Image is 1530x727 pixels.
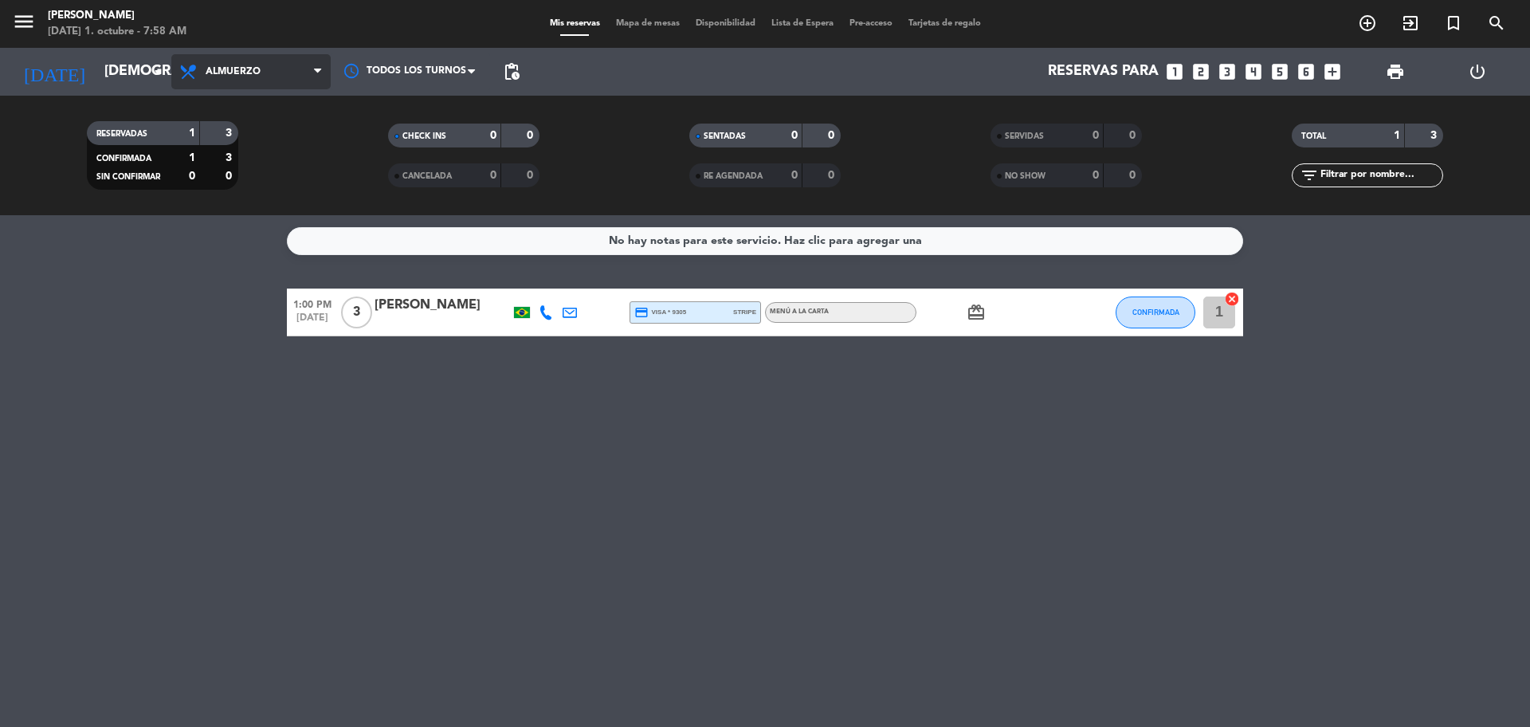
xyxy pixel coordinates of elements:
img: close.png [1226,293,1239,306]
strong: 0 [189,171,195,182]
input: Filtrar por nombre... [1319,167,1442,184]
i: filter_list [1300,166,1319,185]
div: [PERSON_NAME] [375,295,510,316]
span: RE AGENDADA [704,172,763,180]
button: CONFIRMADA [1116,297,1195,328]
span: visa * 9305 [634,305,686,320]
i: power_settings_new [1468,62,1487,81]
i: menu [12,10,36,33]
strong: 1 [189,128,195,139]
i: card_giftcard [967,303,986,322]
strong: 0 [1093,130,1099,141]
span: RESERVADAS [96,130,147,138]
div: No hay notas para este servicio. Haz clic para agregar una [609,232,922,250]
strong: 0 [226,171,235,182]
span: Disponibilidad [688,19,763,28]
i: looks_one [1164,61,1185,82]
i: looks_two [1191,61,1211,82]
strong: 0 [490,130,496,141]
i: exit_to_app [1401,14,1420,33]
span: Mapa de mesas [608,19,688,28]
div: LOG OUT [1436,48,1518,96]
i: [DATE] [12,54,96,89]
div: [PERSON_NAME] [48,8,186,24]
strong: 0 [527,130,536,141]
i: looks_5 [1269,61,1290,82]
span: SIN CONFIRMAR [96,173,160,181]
span: Tarjetas de regalo [900,19,989,28]
strong: 0 [791,170,798,181]
strong: 3 [226,152,235,163]
strong: 0 [791,130,798,141]
span: Lista de Espera [763,19,841,28]
span: Almuerzo [206,66,261,77]
i: turned_in_not [1444,14,1463,33]
strong: 0 [1129,170,1139,181]
span: Mis reservas [542,19,608,28]
i: arrow_drop_down [148,62,167,81]
span: CANCELADA [402,172,452,180]
span: [DATE] [287,312,338,331]
strong: 3 [1430,130,1440,141]
span: pending_actions [502,62,521,81]
strong: 0 [828,170,838,181]
strong: 1 [1394,130,1400,141]
strong: 0 [527,170,536,181]
i: looks_6 [1296,61,1316,82]
i: looks_4 [1243,61,1264,82]
i: add_circle_outline [1358,14,1377,33]
strong: 0 [490,170,496,181]
span: CHECK INS [402,132,446,140]
strong: 0 [1093,170,1099,181]
span: CONFIRMADA [1132,308,1179,316]
div: [DATE] 1. octubre - 7:58 AM [48,24,186,40]
i: looks_3 [1217,61,1238,82]
span: TOTAL [1301,132,1326,140]
span: stripe [733,307,756,317]
span: SENTADAS [704,132,746,140]
span: Pre-acceso [841,19,900,28]
button: menu [12,10,36,39]
span: Reservas para [1048,64,1159,80]
span: 1:00 PM [287,294,338,312]
strong: 0 [828,130,838,141]
i: add_box [1322,61,1343,82]
span: 3 [341,297,372,328]
i: search [1487,14,1506,33]
strong: 1 [189,152,195,163]
span: print [1386,62,1405,81]
strong: 0 [1129,130,1139,141]
strong: 3 [226,128,235,139]
span: MENÚ A LA CARTA [770,308,829,315]
span: CONFIRMADA [96,155,151,163]
span: SERVIDAS [1005,132,1044,140]
span: NO SHOW [1005,172,1045,180]
i: credit_card [634,305,649,320]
